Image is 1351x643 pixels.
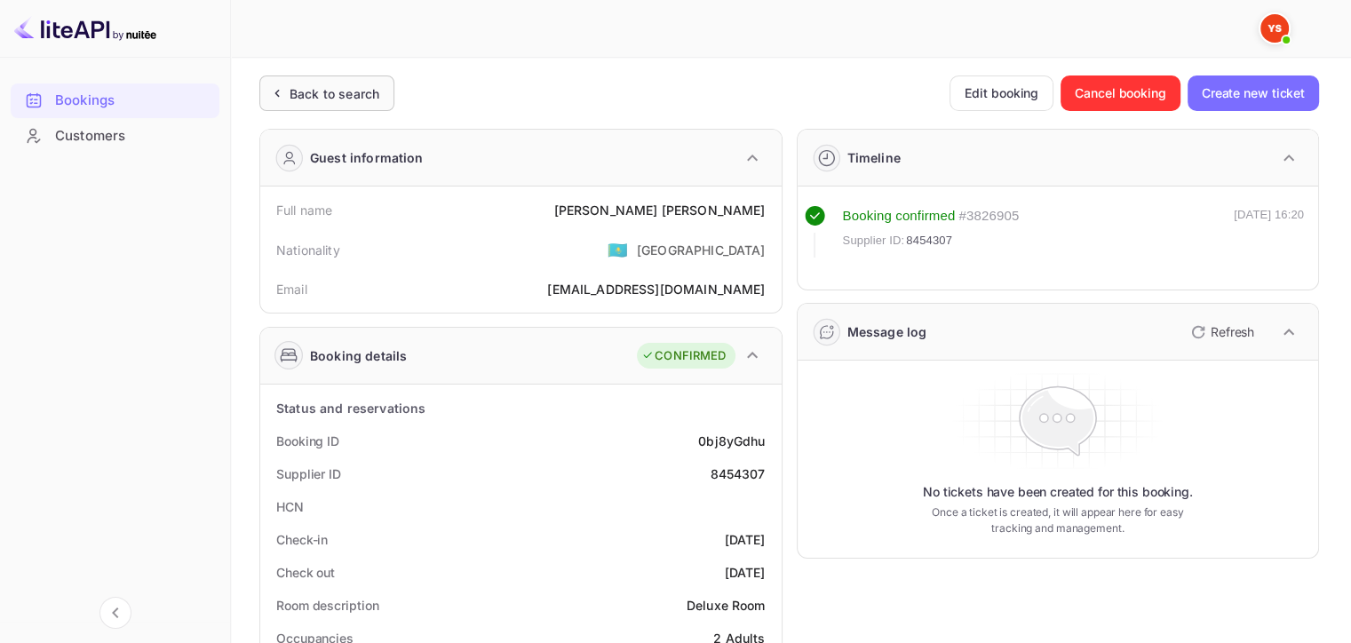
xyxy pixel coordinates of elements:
a: Customers [11,119,219,152]
div: Booking ID [276,432,339,450]
div: [PERSON_NAME] [PERSON_NAME] [553,201,765,219]
div: Timeline [847,148,901,167]
div: Bookings [11,83,219,118]
div: Supplier ID [276,464,341,483]
div: Status and reservations [276,399,425,417]
div: [DATE] [725,563,766,582]
div: Booking confirmed [843,206,956,226]
div: Email [276,280,307,298]
p: Once a ticket is created, it will appear here for easy tracking and management. [918,504,1197,536]
div: Nationality [276,241,340,259]
div: [GEOGRAPHIC_DATA] [637,241,766,259]
div: Check-in [276,530,328,549]
button: Create new ticket [1188,75,1319,111]
div: 8454307 [710,464,765,483]
div: Check out [276,563,335,582]
div: Bookings [55,91,211,111]
p: No tickets have been created for this booking. [923,483,1193,501]
div: [EMAIL_ADDRESS][DOMAIN_NAME] [547,280,765,298]
span: United States [608,234,628,266]
div: [DATE] [725,530,766,549]
span: Supplier ID: [843,232,905,250]
div: Customers [55,126,211,147]
p: Refresh [1211,322,1254,341]
img: Yandex Support [1260,14,1289,43]
div: 0bj8yGdhu [698,432,765,450]
button: Refresh [1180,318,1261,346]
div: # 3826905 [958,206,1019,226]
a: Bookings [11,83,219,116]
div: Deluxe Room [687,596,766,615]
div: Customers [11,119,219,154]
div: Room description [276,596,378,615]
div: Booking details [310,346,407,365]
img: LiteAPI logo [14,14,156,43]
div: Guest information [310,148,424,167]
div: Message log [847,322,927,341]
button: Cancel booking [1061,75,1180,111]
div: [DATE] 16:20 [1234,206,1304,258]
button: Collapse navigation [99,597,131,629]
div: CONFIRMED [641,347,726,365]
button: Edit booking [950,75,1053,111]
span: 8454307 [906,232,952,250]
div: HCN [276,497,304,516]
div: Back to search [290,84,379,103]
div: Full name [276,201,332,219]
